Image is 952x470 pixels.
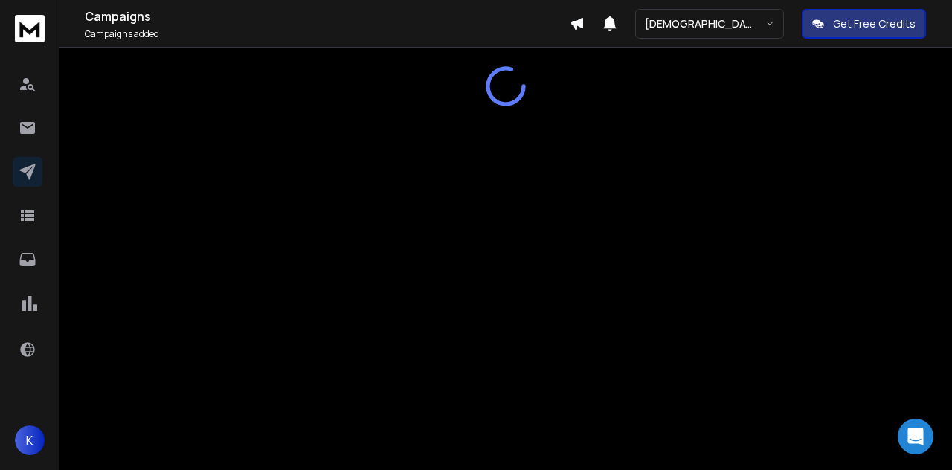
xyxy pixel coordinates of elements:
h1: Campaigns [85,7,570,25]
div: Open Intercom Messenger [898,419,933,454]
img: logo [15,15,45,42]
p: Get Free Credits [833,16,916,31]
p: [DEMOGRAPHIC_DATA] <> Harsh SSA [645,16,765,31]
button: K [15,425,45,455]
p: Campaigns added [85,28,570,40]
button: Get Free Credits [802,9,926,39]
